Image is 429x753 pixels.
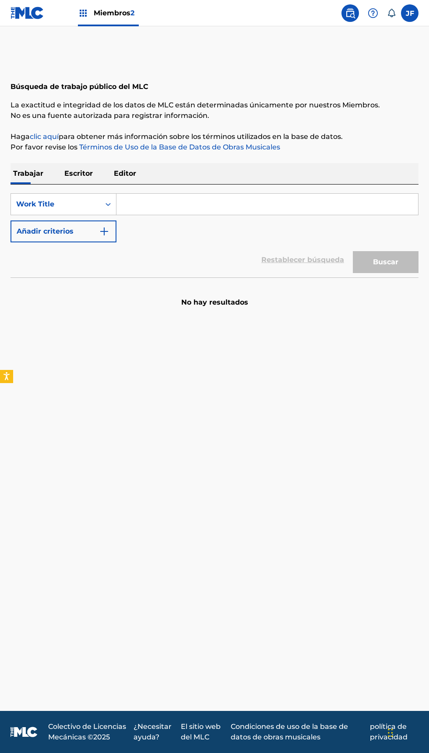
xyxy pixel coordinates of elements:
[181,721,225,742] a: El sitio web del MLC
[11,101,380,109] font: La exactitud e integridad de los datos de MLC están determinadas únicamente por nuestros Miembros.
[387,9,396,18] div: Notifications
[11,132,30,141] font: Haga
[78,8,88,18] img: Principales titulares de derechos
[364,4,382,22] div: Ayuda
[11,193,418,277] form: Formulario de búsqueda
[93,733,110,741] font: 2025
[11,111,209,120] font: No es una fuente autorizada para registrar información.
[30,132,59,141] a: clic aquí
[401,4,418,22] div: Menú de usuario
[79,143,280,151] font: Términos de Uso de la Base de Datos de Obras Musicales
[345,8,355,18] img: buscar
[11,82,148,91] font: Búsqueda de trabajo público del MLC
[368,8,378,18] img: ayuda
[341,4,359,22] a: Búsqueda pública
[181,722,221,741] font: El sitio web del MLC
[59,132,343,141] font: para obtener más información sobre los términos utilizados en la base de datos.
[11,143,77,151] font: Por favor revise los
[17,227,74,235] font: Añadir criterios
[231,721,364,742] a: Condiciones de uso de la base de datos de obras musicales
[181,298,248,306] font: No hay resultados
[48,722,126,741] font: Colectivo de Licencias Mecánicas ©
[77,143,280,151] a: Términos de Uso de la Base de Datos de Obras Musicales
[99,226,109,237] img: 9d2ae6d4665cec9f34b9.svg
[134,721,176,742] a: ¿Necesitar ayuda?
[130,9,134,17] font: 2
[370,722,408,741] font: política de privacidad
[16,199,95,210] div: Work Title
[94,9,130,17] font: Miembros
[11,727,38,737] img: logo
[388,720,393,746] div: Arrastrar
[370,721,418,742] a: política de privacidad
[13,169,43,178] font: Trabajar
[385,711,429,753] iframe: Widget de chat
[231,722,348,741] font: Condiciones de uso de la base de datos de obras musicales
[11,7,44,19] img: Logotipo del MLC
[11,220,116,242] button: Añadir criterios
[64,169,93,178] font: Escritor
[114,169,136,178] font: Editor
[134,722,172,741] font: ¿Necesitar ayuda?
